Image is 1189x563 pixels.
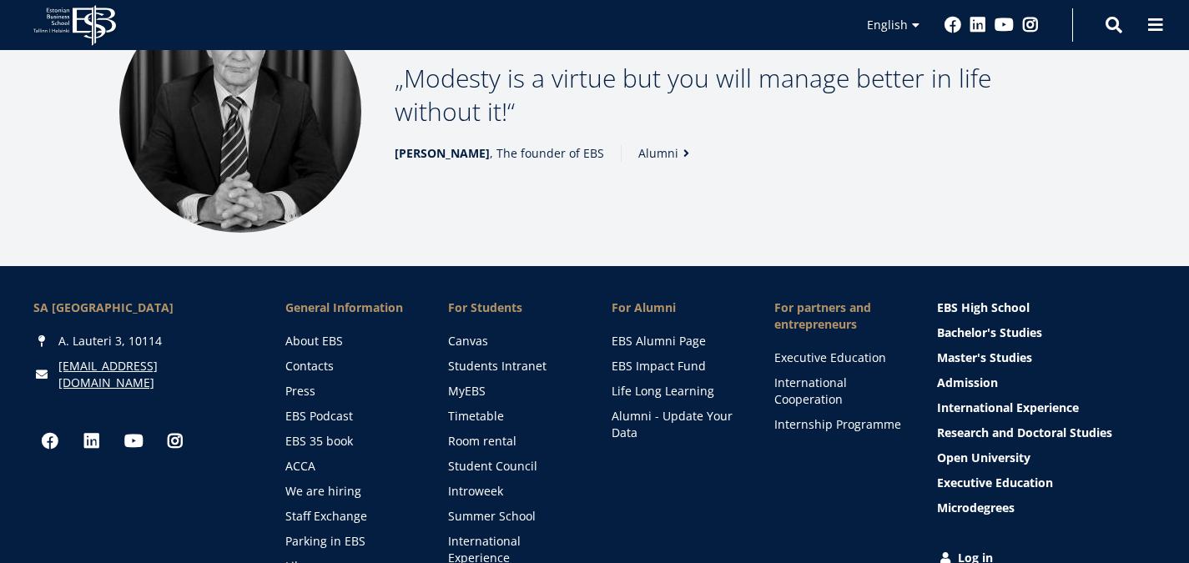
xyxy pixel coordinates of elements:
[117,425,150,458] a: Youtube
[58,358,252,391] a: [EMAIL_ADDRESS][DOMAIN_NAME]
[612,408,741,441] a: Alumni - Update Your Data
[937,374,1156,391] a: Admission
[937,324,1156,341] a: Bachelor's Studies
[33,299,252,316] div: SA [GEOGRAPHIC_DATA]
[448,508,577,525] a: Summer School
[937,475,1156,491] a: Executive Education
[285,358,415,374] a: Contacts
[612,299,741,316] span: For Alumni
[1022,17,1039,33] a: Instagram
[285,483,415,500] a: We are hiring
[285,333,415,349] a: About EBS
[945,17,961,33] a: Facebook
[285,408,415,425] a: EBS Podcast
[612,358,741,374] a: EBS Impact Fund
[448,408,577,425] a: Timetable
[937,450,1156,466] a: Open University
[448,299,577,316] a: For Students
[448,383,577,400] a: MyEBS
[612,383,741,400] a: Life Long Learning
[448,433,577,450] a: Room rental
[285,299,415,316] span: General Information
[774,416,904,433] a: Internship Programme
[937,299,1156,316] a: EBS High School
[285,508,415,525] a: Staff Exchange
[395,145,604,162] span: , The founder of EBS
[448,458,577,475] a: Student Council
[159,425,192,458] a: Instagram
[970,17,986,33] a: Linkedin
[395,62,1071,128] p: Modesty is a virtue but you will manage better in life without it!
[33,425,67,458] a: Facebook
[285,383,415,400] a: Press
[612,333,741,349] a: EBS Alumni Page
[285,533,415,550] a: Parking in EBS
[285,458,415,475] a: ACCA
[937,349,1156,366] a: Master's Studies
[937,500,1156,516] a: Microdegrees
[33,333,252,349] div: A. Lauteri 3, 10114
[75,425,108,458] a: Linkedin
[995,17,1014,33] a: Youtube
[448,333,577,349] a: Canvas
[638,145,695,162] a: Alumni
[285,433,415,450] a: EBS 35 book
[448,483,577,500] a: Introweek
[774,299,904,333] span: For partners and entrepreneurs
[448,358,577,374] a: Students Intranet
[774,349,904,366] a: Executive Education
[395,145,490,161] strong: [PERSON_NAME]
[937,425,1156,441] a: Research and Doctoral Studies
[937,400,1156,416] a: International Experience
[774,374,904,408] a: International Cooperation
